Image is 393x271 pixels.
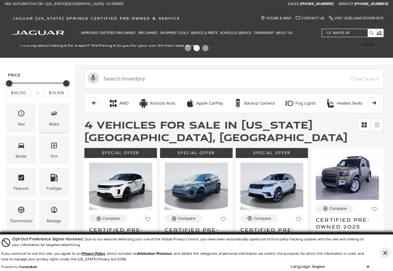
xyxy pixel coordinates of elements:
div: Model [16,153,27,160]
span: Transmission [18,204,25,217]
span: Year [18,108,25,121]
img: 2025 Land Rover Range Rover Evoque S [89,163,152,210]
a: Pre-Owned [137,27,159,38]
a: Certified Pre-Owned 2025Land Rover Defender 110 S [316,216,379,244]
span: Opt-Out Preference Signal Honored . [12,236,85,242]
div: Apple CarPlay [196,101,223,106]
a: ComplyAuto [19,265,37,269]
a: Ownership [253,27,275,38]
button: AWDAWD [105,97,132,110]
button: Save Vehicle [219,214,228,226]
div: Powered by [1,265,37,269]
div: Fueltype [47,185,62,192]
div: TrimTrim [39,135,69,165]
a: Certified Pre-Owned 2025Land Rover Range Rover Evoque S [165,226,228,261]
div: Heated Seats [337,101,363,106]
div: Features [13,185,29,192]
div: Year [18,121,25,128]
a: Service & Parts [189,27,219,38]
button: Compare Vehicle [240,214,278,223]
div: MakeMake [39,103,69,132]
div: Mileage [47,218,61,224]
div: Android Auto [150,101,175,106]
span: Fueltype [50,172,58,185]
button: Save Vehicle [370,204,379,216]
div: Special Offer [236,148,308,158]
select: Language Select [311,264,371,270]
a: Certified Pre-Owned 2025Land Rover Range Rover Velar Dynamic SE [240,226,304,268]
span: Jaguar [US_STATE] Springs Certified Pre-Owned & Service [13,16,180,21]
button: Compare Vehicle [165,214,202,223]
input: Search Inventory [84,69,384,89]
a: [PHONE_NUMBER] [300,2,334,7]
a: Contact Us [296,16,324,21]
div: Fog Lights [285,99,294,108]
span: Certified Pre-Owned 2025 [240,226,299,240]
button: scroll left [88,97,100,109]
span: Land Rover Defender 110 S [316,230,374,244]
span: Certified Pre-Owned 2025 [165,226,223,240]
div: Transmission [10,218,33,224]
div: FueltypeFueltype [39,168,69,197]
div: FeaturesFeatures [6,168,36,197]
div: Minimum Price [6,80,12,86]
input: Maximum [44,89,69,97]
a: jaguar [13,30,64,35]
span: Make [50,108,58,121]
div: Compare [329,206,347,211]
img: 2025 Land Rover Defender 110 S [316,153,379,200]
img: 2025 Land Rover Range Rover Velar Dynamic SE [240,163,304,210]
div: Heated Seats [326,99,335,108]
button: Backup CameraBackup Camera [230,97,278,110]
div: Maximum Price [63,80,69,86]
span: Certified Pre-Owned 2025 [89,226,148,240]
span: Go to slide 2 [194,45,200,51]
div: Fog Lights [295,101,316,106]
a: 565 Automotive Dr • [US_STATE][GEOGRAPHIC_DATA], CO 80905 [5,2,123,7]
div: Backup Camera [233,99,243,108]
h5: Price [8,72,67,78]
a: Approved Certified Pre-Owned [80,27,137,38]
div: Special Offer [160,148,233,158]
div: Trim [50,153,58,160]
div: YearYear [6,103,36,132]
button: Compare Vehicle [316,204,353,213]
p: If you continue to use this site, you agree to our , which includes an , and details the categori... [1,251,364,262]
button: Save Vehicle [294,214,303,226]
button: Heated SeatsHeated Seats [322,97,366,110]
a: Shopping Tools [159,27,189,38]
span: Go to slide 3 [202,45,209,51]
input: Minimum [6,89,31,97]
div: ModelModel [6,135,36,165]
div: Due to our website detecting your use of the Global Privacy Control, you have been automatically ... [12,236,371,248]
div: Make [49,121,59,128]
button: scroll right [368,97,380,109]
a: [PHONE_NUMBER] [355,2,388,7]
a: About Us [275,27,294,38]
div: AWD [119,101,129,106]
button: Fog LightsFog Lights [281,97,319,110]
a: Privacy Policy [82,251,105,256]
div: Backup Camera [244,101,275,106]
span: Mileage [50,204,58,217]
span: Model [18,140,25,153]
span: Certified Pre-Owned 2025 [316,216,374,230]
div: Price [6,78,69,97]
div: TransmissionTransmission [6,200,36,229]
button: Compare Vehicle [89,214,127,223]
span: Trim [50,140,58,153]
a: Certified Pre-Owned 2025Land Rover Range Rover Evoque S [89,226,152,261]
a: Hours & Map [261,16,291,21]
img: Jaguar [13,31,64,35]
nav: Main Navigation [80,27,294,38]
svg: Click to toggle on voice search [88,72,99,84]
a: Jaguar [US_STATE] Springs Certified Pre-Owned & Service [9,16,183,21]
span: Features [18,172,25,185]
strong: Arbitration Provision [137,251,172,256]
div: AWD [108,99,118,108]
button: Android AutoAndroid Auto [135,97,179,110]
div: Compare [103,216,120,221]
button: Close Button [380,247,390,258]
div: Apple CarPlay [185,99,195,108]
